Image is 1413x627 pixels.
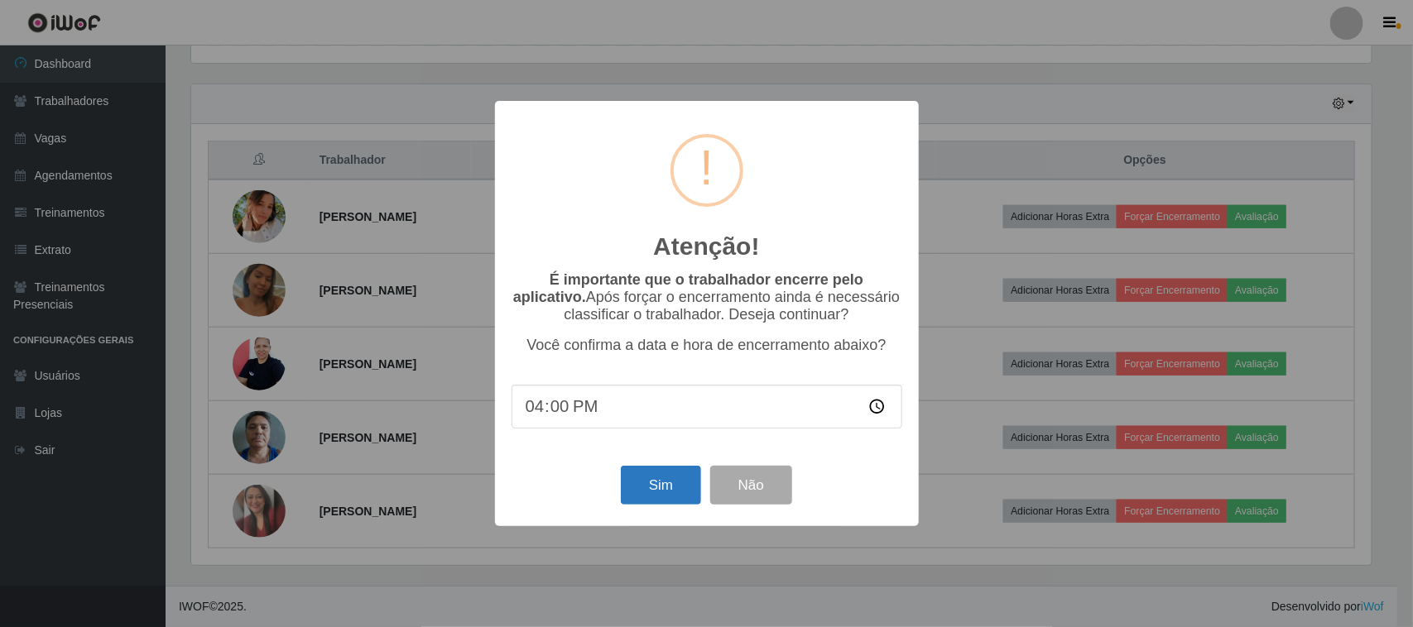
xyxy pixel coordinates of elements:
[653,232,759,261] h2: Atenção!
[621,466,701,505] button: Sim
[710,466,792,505] button: Não
[512,271,902,323] p: Após forçar o encerramento ainda é necessário classificar o trabalhador. Deseja continuar?
[513,271,863,305] b: É importante que o trabalhador encerre pelo aplicativo.
[512,337,902,354] p: Você confirma a data e hora de encerramento abaixo?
